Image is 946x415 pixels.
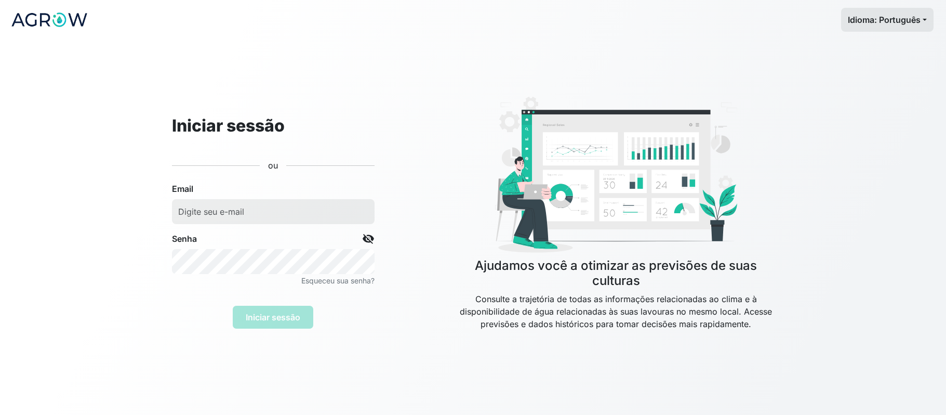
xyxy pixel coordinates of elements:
[172,116,375,136] h2: Iniciar sessão
[301,276,375,285] small: Esqueceu sua senha?
[841,8,934,32] button: Idioma: Português
[172,183,193,195] label: Email
[172,232,197,245] label: Senha
[10,7,88,33] img: logo
[172,199,375,224] input: Digite seu e-mail
[458,293,775,355] p: Consulte a trajetória de todas as informações relacionadas ao clima e à disponibilidade de água r...
[458,258,775,289] h4: Ajudamos você a otimizar as previsões de suas culturas
[362,232,375,245] span: visibility_off
[268,159,278,172] p: ou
